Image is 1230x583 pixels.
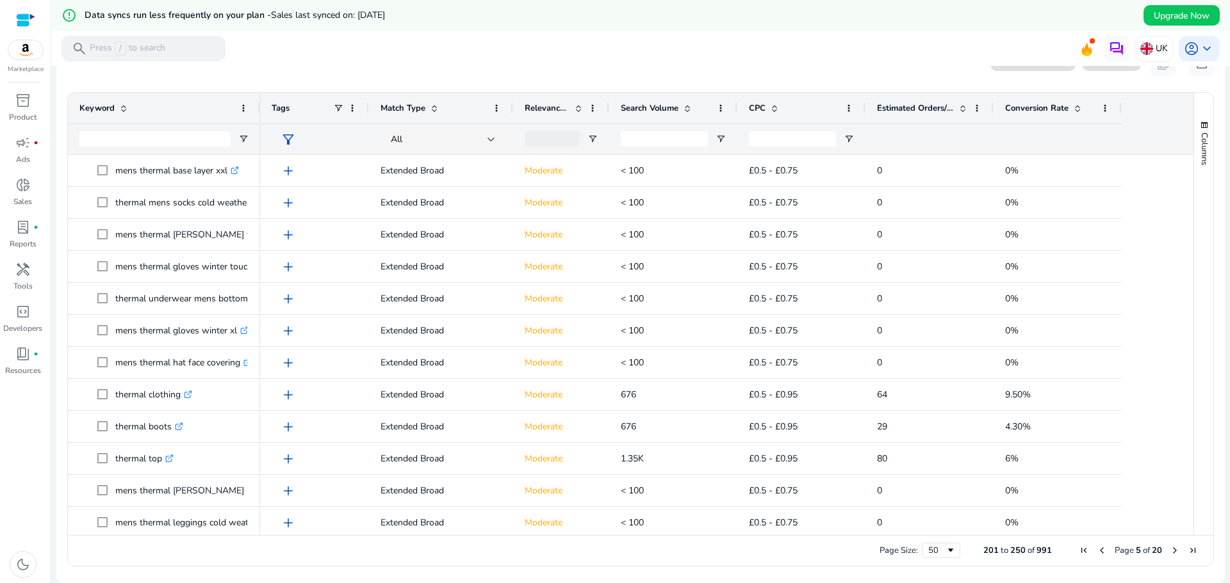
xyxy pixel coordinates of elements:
[621,196,644,209] span: < 100
[525,477,598,504] p: Moderate
[381,285,502,312] p: Extended Broad
[877,260,882,273] span: 0
[15,135,31,150] span: campaign
[749,516,798,529] span: £0.5 - £0.75
[621,164,644,177] span: < 100
[1097,545,1107,555] div: Previous Page
[1184,41,1199,56] span: account_circle
[621,484,644,497] span: < 100
[281,483,296,499] span: add
[115,509,273,536] p: mens thermal leggings cold weather
[877,452,887,465] span: 80
[749,196,798,209] span: £0.5 - £0.75
[877,102,954,114] span: Estimated Orders/Month
[525,102,570,114] span: Relevance Score
[1005,420,1031,433] span: 4.30%
[1156,37,1168,60] p: UK
[281,163,296,179] span: add
[61,8,77,23] mat-icon: error_outline
[749,102,766,114] span: CPC
[1037,545,1052,556] span: 991
[15,557,31,572] span: dark_mode
[115,477,281,504] p: mens thermal [PERSON_NAME] pants
[1188,545,1198,555] div: Last Page
[115,349,252,376] p: mens thermal hat face covering
[1005,484,1019,497] span: 0%
[621,131,708,147] input: Search Volume Filter Input
[1199,132,1210,165] span: Columns
[749,452,798,465] span: £0.5 - £0.95
[749,260,798,273] span: £0.5 - £0.75
[749,164,798,177] span: £0.5 - £0.75
[621,102,678,114] span: Search Volume
[525,285,598,312] p: Moderate
[381,102,425,114] span: Match Type
[281,323,296,339] span: add
[877,196,882,209] span: 0
[749,388,798,401] span: £0.5 - £0.95
[525,509,598,536] p: Moderate
[281,259,296,275] span: add
[525,413,598,440] p: Moderate
[8,65,44,74] p: Marketplace
[79,131,231,147] input: Keyword Filter Input
[621,388,636,401] span: 676
[1144,5,1220,26] button: Upgrade Now
[716,134,726,144] button: Open Filter Menu
[525,189,598,216] p: Moderate
[381,477,502,504] p: Extended Broad
[115,413,183,440] p: thermal boots
[1079,545,1089,555] div: First Page
[877,420,887,433] span: 29
[1136,545,1141,556] span: 5
[85,10,385,21] h5: Data syncs run less frequently on your plan -
[33,140,38,145] span: fiber_manual_record
[115,317,249,344] p: mens thermal gloves winter xl
[1005,292,1019,305] span: 0%
[9,111,37,123] p: Product
[749,356,798,369] span: £0.5 - £0.75
[1005,452,1019,465] span: 6%
[922,543,960,558] div: Page Size
[381,381,502,408] p: Extended Broad
[115,253,290,280] p: mens thermal gloves winter touchscreen
[381,349,502,376] p: Extended Broad
[281,387,296,403] span: add
[5,365,41,376] p: Resources
[525,221,598,248] p: Moderate
[877,324,882,337] span: 0
[749,292,798,305] span: £0.5 - £0.75
[238,134,249,144] button: Open Filter Menu
[3,323,42,334] p: Developers
[90,42,165,56] p: Press to search
[381,253,502,280] p: Extended Broad
[1005,164,1019,177] span: 0%
[1154,9,1209,22] span: Upgrade Now
[381,413,502,440] p: Extended Broad
[877,356,882,369] span: 0
[391,133,402,145] span: All
[115,285,274,312] p: thermal underwear mens bottoms xl
[1028,545,1035,556] span: of
[281,227,296,243] span: add
[79,102,115,114] span: Keyword
[381,189,502,216] p: Extended Broad
[15,304,31,319] span: code_blocks
[1005,388,1031,401] span: 9.50%
[13,196,32,207] p: Sales
[13,280,33,292] p: Tools
[72,41,87,56] span: search
[281,132,296,147] span: filter_alt
[525,445,598,472] p: Moderate
[281,515,296,531] span: add
[525,157,598,184] p: Moderate
[281,291,296,307] span: add
[877,516,882,529] span: 0
[10,238,37,250] p: Reports
[1005,102,1069,114] span: Conversion Rate
[15,262,31,277] span: handyman
[115,189,261,216] p: thermal mens socks cold weather
[880,545,918,556] div: Page Size:
[525,381,598,408] p: Moderate
[1152,545,1162,556] span: 20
